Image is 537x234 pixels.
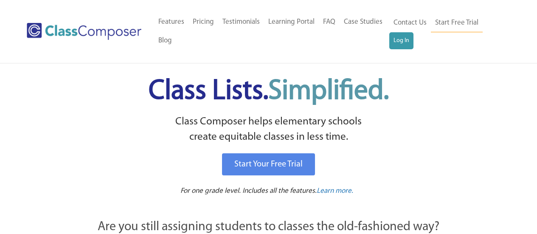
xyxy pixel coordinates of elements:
[317,186,353,197] a: Learn more.
[264,13,319,31] a: Learning Portal
[268,78,389,105] span: Simplified.
[27,23,141,40] img: Class Composer
[389,14,431,32] a: Contact Us
[234,160,303,169] span: Start Your Free Trial
[154,13,188,31] a: Features
[149,78,389,105] span: Class Lists.
[340,13,387,31] a: Case Studies
[180,187,317,195] span: For one grade level. Includes all the features.
[431,14,483,33] a: Start Free Trial
[218,13,264,31] a: Testimonials
[154,13,389,50] nav: Header Menu
[389,32,413,49] a: Log In
[188,13,218,31] a: Pricing
[51,114,486,145] p: Class Composer helps elementary schools create equitable classes in less time.
[222,153,315,175] a: Start Your Free Trial
[154,31,176,50] a: Blog
[319,13,340,31] a: FAQ
[389,14,504,49] nav: Header Menu
[317,187,353,195] span: Learn more.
